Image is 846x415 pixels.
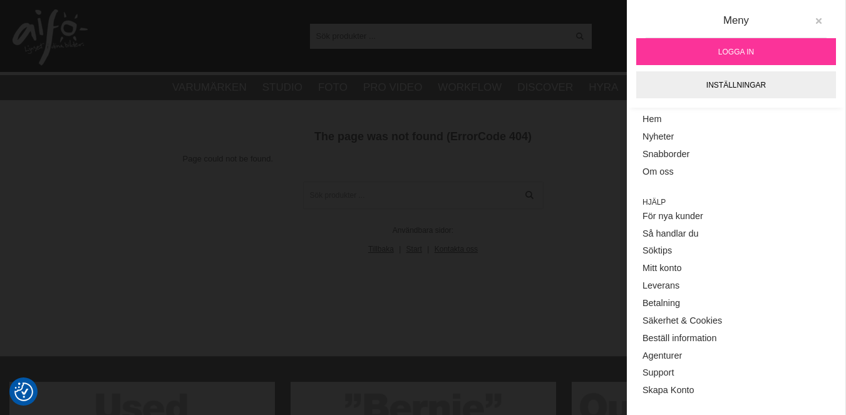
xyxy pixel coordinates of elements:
a: Tillbaka [368,245,394,254]
a: Hyra [589,79,618,96]
a: Snabborder [642,146,830,163]
a: Mitt konto [642,260,830,277]
a: Studio [262,79,302,96]
input: Sök produkter ... [310,26,569,45]
span: Hjälp [642,197,830,208]
a: Kontakta oss [435,245,478,254]
a: Betalning [642,295,830,312]
a: Hem [642,111,830,128]
div: Meny [646,13,827,38]
a: Support [642,364,830,382]
a: Logga in [636,38,836,65]
a: Agenturer [642,347,830,365]
input: Sök produkter ... [303,182,544,209]
a: Start [406,245,422,254]
a: Nyheter [642,128,830,146]
span: Logga in [718,46,754,58]
a: Varumärken [172,79,247,96]
a: Workflow [438,79,502,96]
a: Foto [318,79,348,96]
h1: The page was not found (ErrorCode 404) [183,129,664,145]
p: Page could not be found. [183,153,664,166]
button: Samtyckesinställningar [14,381,33,403]
a: Leverans [642,277,830,295]
a: Pro Video [363,79,422,96]
a: Skapa Konto [642,382,830,399]
a: Säkerhet & Cookies [642,312,830,330]
a: Discover [517,79,573,96]
a: Beställ information [642,330,830,347]
a: Sök [516,182,544,209]
a: Så handlar du [642,225,830,242]
img: logo.png [13,9,88,66]
span: Användbara sidor: [393,226,453,235]
a: För nya kunder [642,208,830,225]
a: Inställningar [636,71,836,98]
img: Revisit consent button [14,382,33,401]
a: Söktips [642,242,830,260]
a: Om oss [642,163,830,181]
